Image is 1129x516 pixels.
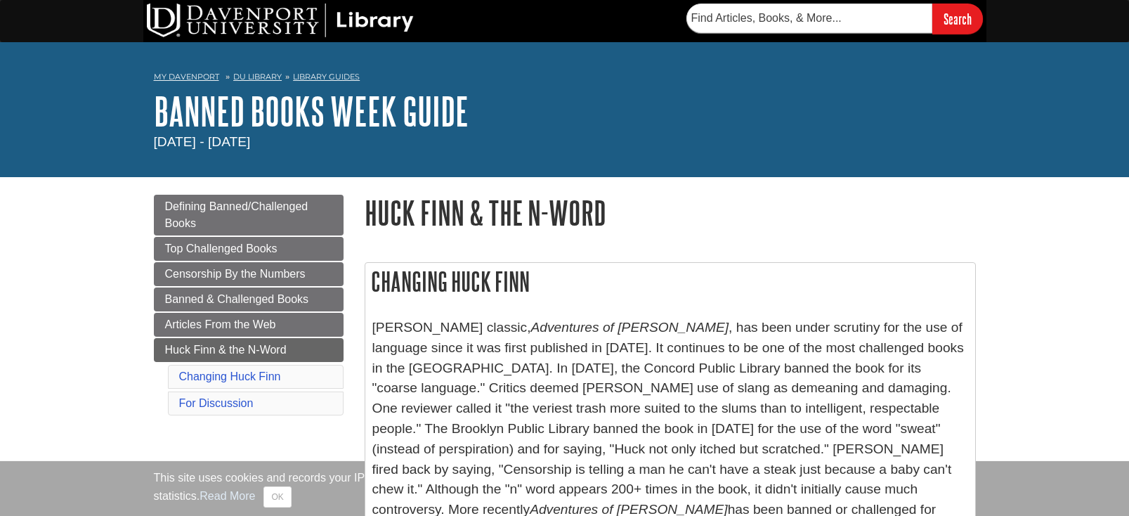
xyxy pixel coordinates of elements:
[154,313,344,337] a: Articles From the Web
[233,72,282,82] a: DU Library
[165,200,308,229] span: Defining Banned/Challenged Books
[154,71,219,83] a: My Davenport
[154,134,251,149] span: [DATE] - [DATE]
[147,4,414,37] img: DU Library
[686,4,932,33] input: Find Articles, Books, & More...
[179,397,254,409] a: For Discussion
[165,268,306,280] span: Censorship By the Numbers
[154,67,976,90] nav: breadcrumb
[365,195,976,231] h1: Huck Finn & the N-Word
[154,195,344,418] div: Guide Page Menu
[293,72,360,82] a: Library Guides
[165,293,309,305] span: Banned & Challenged Books
[165,344,287,356] span: Huck Finn & the N-Word
[154,288,344,311] a: Banned & Challenged Books
[154,89,469,133] a: Banned Books Week Guide
[154,262,344,286] a: Censorship By the Numbers
[365,263,975,300] h2: Changing Huck Finn
[932,4,983,34] input: Search
[165,318,276,330] span: Articles From the Web
[686,4,983,34] form: Searches DU Library's articles, books, and more
[263,486,291,508] button: Close
[154,237,344,261] a: Top Challenged Books
[154,470,976,508] div: This site uses cookies and records your IP address for usage statistics. Additionally, we use Goo...
[200,490,255,502] a: Read More
[179,370,281,382] a: Changing Huck Finn
[154,338,344,362] a: Huck Finn & the N-Word
[154,195,344,236] a: Defining Banned/Challenged Books
[531,320,729,335] em: Adventures of [PERSON_NAME]
[165,243,278,254] span: Top Challenged Books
